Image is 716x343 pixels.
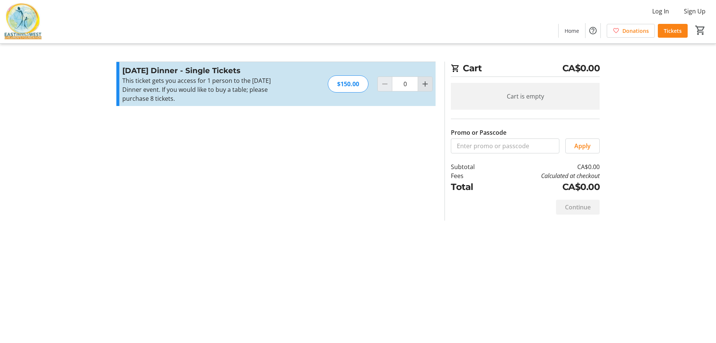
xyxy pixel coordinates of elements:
span: CA$0.00 [562,62,600,75]
button: Apply [565,138,600,153]
a: Home [559,24,585,38]
h2: Cart [451,62,600,77]
td: CA$0.00 [494,162,600,171]
a: Donations [607,24,655,38]
div: $150.00 [328,75,368,93]
td: Total [451,180,494,194]
input: Diwali Dinner - Single Tickets Quantity [392,77,418,91]
span: Sign Up [684,7,706,16]
span: Log In [652,7,669,16]
span: Apply [574,141,591,150]
a: Tickets [658,24,688,38]
button: Cart [694,24,707,37]
td: Subtotal [451,162,494,171]
button: Increment by one [418,77,432,91]
button: Sign Up [678,5,712,17]
span: Tickets [664,27,682,35]
td: Calculated at checkout [494,171,600,180]
img: East Meets West Children's Foundation's Logo [4,3,42,40]
td: Fees [451,171,494,180]
div: This ticket gets you access for 1 person to the [DATE] Dinner event. If you would like to buy a t... [122,76,285,103]
label: Promo or Passcode [451,128,506,137]
span: Donations [622,27,649,35]
td: CA$0.00 [494,180,600,194]
button: Log In [646,5,675,17]
button: Help [585,23,600,38]
input: Enter promo or passcode [451,138,559,153]
h3: [DATE] Dinner - Single Tickets [122,65,285,76]
div: Cart is empty [451,83,600,110]
span: Home [565,27,579,35]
